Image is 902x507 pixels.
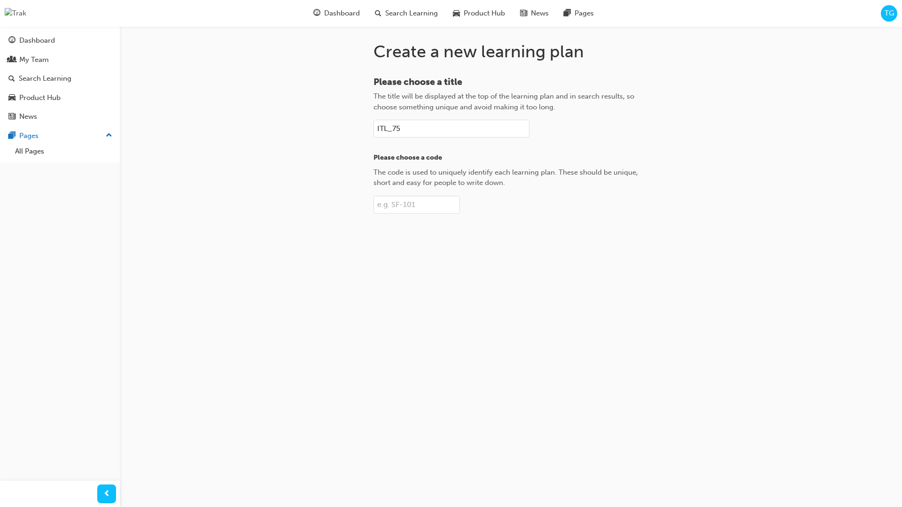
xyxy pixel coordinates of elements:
[19,73,71,84] div: Search Learning
[520,8,527,19] span: news-icon
[373,92,634,111] span: The title will be displayed at the top of the learning plan and in search results, so choose some...
[373,41,649,62] h1: Create a new learning plan
[513,4,556,23] a: news-iconNews
[556,4,601,23] a: pages-iconPages
[4,51,116,69] a: My Team
[313,8,320,19] span: guage-icon
[324,8,360,19] span: Dashboard
[373,196,460,214] input: Please choose a codeThe code is used to uniquely identify each learning plan. These should be uni...
[575,8,594,19] span: Pages
[531,8,549,19] span: News
[885,8,894,19] span: TG
[373,120,529,138] input: Please choose a titleThe title will be displayed at the top of the learning plan and in search re...
[445,4,513,23] a: car-iconProduct Hub
[373,77,649,88] p: Please choose a title
[373,153,649,163] p: Please choose a code
[8,94,16,102] span: car-icon
[19,131,39,141] div: Pages
[4,89,116,107] a: Product Hub
[385,8,438,19] span: Search Learning
[453,8,460,19] span: car-icon
[103,488,110,500] span: prev-icon
[375,8,381,19] span: search-icon
[4,32,116,49] a: Dashboard
[8,56,16,64] span: people-icon
[8,37,16,45] span: guage-icon
[464,8,505,19] span: Product Hub
[5,8,26,19] img: Trak
[564,8,571,19] span: pages-icon
[4,127,116,145] button: Pages
[367,4,445,23] a: search-iconSearch Learning
[11,144,116,159] a: All Pages
[4,70,116,87] a: Search Learning
[306,4,367,23] a: guage-iconDashboard
[4,30,116,127] button: DashboardMy TeamSearch LearningProduct HubNews
[8,132,16,140] span: pages-icon
[106,130,112,142] span: up-icon
[4,108,116,125] a: News
[373,168,638,187] span: The code is used to uniquely identify each learning plan. These should be unique, short and easy ...
[19,111,37,122] div: News
[19,35,55,46] div: Dashboard
[19,54,49,65] div: My Team
[881,5,897,22] button: TG
[8,75,15,83] span: search-icon
[19,92,61,103] div: Product Hub
[8,113,16,121] span: news-icon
